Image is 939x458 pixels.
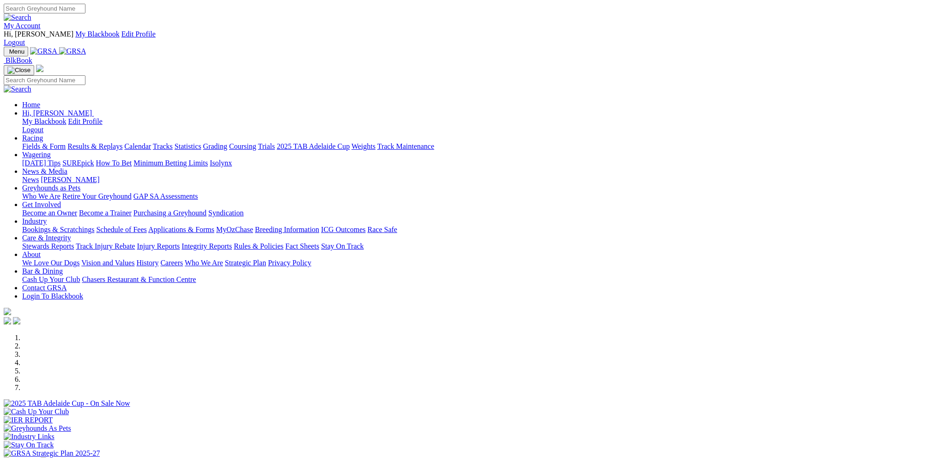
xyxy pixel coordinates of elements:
a: Applications & Forms [148,226,214,233]
a: Care & Integrity [22,234,71,242]
a: Edit Profile [68,117,103,125]
a: My Blackbook [75,30,120,38]
a: Hi, [PERSON_NAME] [22,109,94,117]
a: 2025 TAB Adelaide Cup [277,142,350,150]
a: News & Media [22,167,67,175]
a: Results & Replays [67,142,122,150]
img: logo-grsa-white.png [4,308,11,315]
button: Toggle navigation [4,47,28,56]
a: Chasers Restaurant & Function Centre [82,275,196,283]
a: Fields & Form [22,142,66,150]
a: Breeding Information [255,226,319,233]
a: Contact GRSA [22,284,67,292]
div: Get Involved [22,209,935,217]
a: News [22,176,39,183]
img: Search [4,85,31,93]
a: Tracks [153,142,173,150]
img: GRSA [59,47,86,55]
a: Logout [22,126,43,134]
a: History [136,259,158,267]
a: Coursing [229,142,256,150]
div: News & Media [22,176,935,184]
a: Home [22,101,40,109]
span: Hi, [PERSON_NAME] [22,109,92,117]
a: Syndication [208,209,243,217]
a: GAP SA Assessments [133,192,198,200]
input: Search [4,4,85,13]
a: Retire Your Greyhound [62,192,132,200]
img: GRSA Strategic Plan 2025-27 [4,449,100,458]
a: Careers [160,259,183,267]
img: GRSA [30,47,57,55]
a: Trials [258,142,275,150]
img: facebook.svg [4,317,11,324]
a: About [22,250,41,258]
div: Care & Integrity [22,242,935,250]
img: Greyhounds As Pets [4,424,71,433]
span: Hi, [PERSON_NAME] [4,30,73,38]
button: Toggle navigation [4,65,34,75]
a: Purchasing a Greyhound [133,209,206,217]
a: ICG Outcomes [321,226,365,233]
a: My Blackbook [22,117,67,125]
img: Close [7,67,30,74]
div: Wagering [22,159,935,167]
a: BlkBook [4,56,32,64]
img: IER REPORT [4,416,53,424]
a: We Love Our Dogs [22,259,79,267]
div: Hi, [PERSON_NAME] [22,117,935,134]
a: Isolynx [210,159,232,167]
a: Who We Are [22,192,61,200]
a: Rules & Policies [234,242,284,250]
img: Industry Links [4,433,55,441]
a: Stewards Reports [22,242,74,250]
a: Calendar [124,142,151,150]
a: Injury Reports [137,242,180,250]
a: Who We Are [185,259,223,267]
a: Track Maintenance [377,142,434,150]
a: Logout [4,38,25,46]
a: Industry [22,217,47,225]
a: Greyhounds as Pets [22,184,80,192]
a: Track Injury Rebate [76,242,135,250]
a: Cash Up Your Club [22,275,80,283]
a: Bookings & Scratchings [22,226,94,233]
a: Vision and Values [81,259,134,267]
div: About [22,259,935,267]
img: Search [4,13,31,22]
img: logo-grsa-white.png [36,65,43,72]
input: Search [4,75,85,85]
div: Racing [22,142,935,151]
a: [PERSON_NAME] [41,176,99,183]
a: Fact Sheets [285,242,319,250]
a: Statistics [175,142,201,150]
span: Menu [9,48,24,55]
a: Become an Owner [22,209,77,217]
img: Stay On Track [4,441,54,449]
img: twitter.svg [13,317,20,324]
a: Schedule of Fees [96,226,146,233]
span: BlkBook [6,56,32,64]
a: Grading [203,142,227,150]
a: Racing [22,134,43,142]
a: Strategic Plan [225,259,266,267]
a: How To Bet [96,159,132,167]
div: Bar & Dining [22,275,935,284]
a: Weights [351,142,376,150]
div: My Account [4,30,935,47]
a: Integrity Reports [182,242,232,250]
div: Greyhounds as Pets [22,192,935,201]
a: Race Safe [367,226,397,233]
a: Minimum Betting Limits [133,159,208,167]
a: SUREpick [62,159,94,167]
a: Get Involved [22,201,61,208]
a: [DATE] Tips [22,159,61,167]
img: Cash Up Your Club [4,408,69,416]
a: Wagering [22,151,51,159]
a: Login To Blackbook [22,292,83,300]
a: Bar & Dining [22,267,63,275]
a: Become a Trainer [79,209,132,217]
div: Industry [22,226,935,234]
a: Edit Profile [121,30,156,38]
img: 2025 TAB Adelaide Cup - On Sale Now [4,399,130,408]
